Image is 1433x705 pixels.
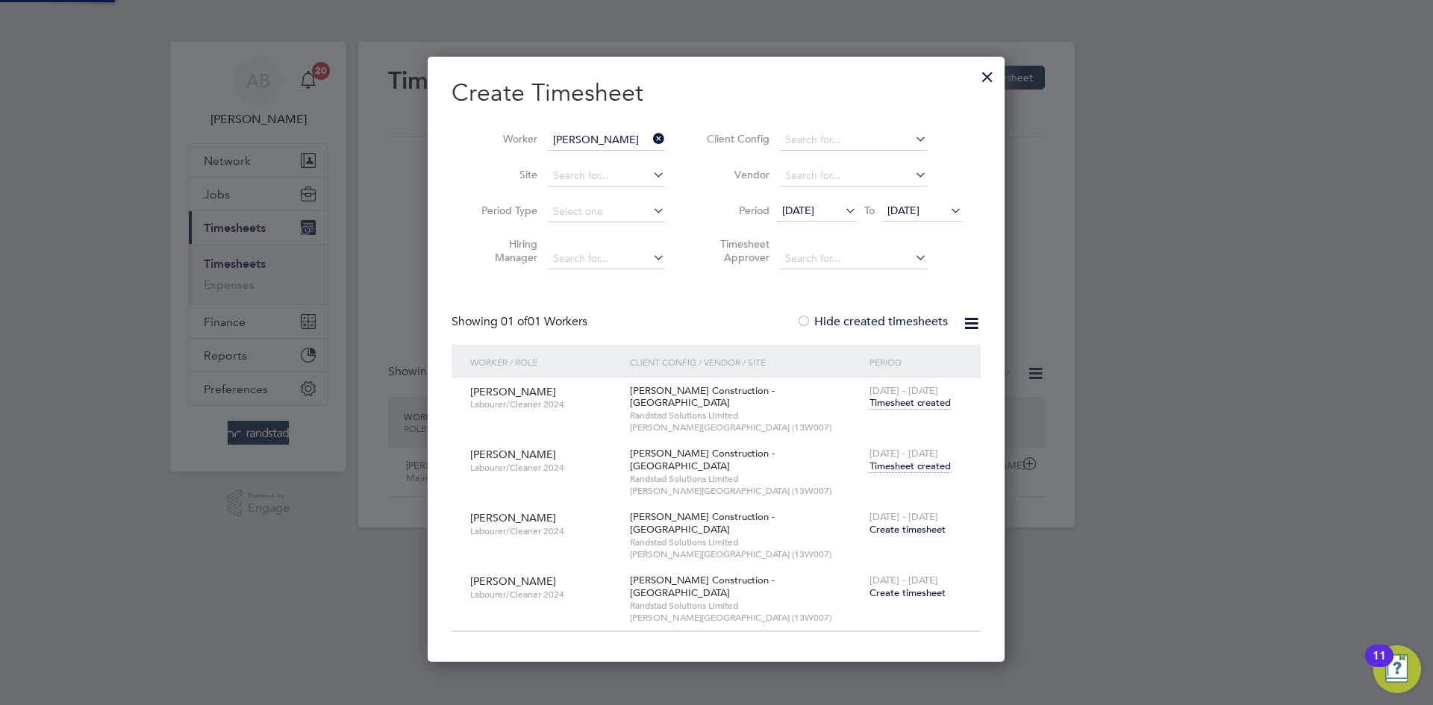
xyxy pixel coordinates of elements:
input: Search for... [548,166,665,187]
span: [DATE] - [DATE] [870,384,938,397]
div: Period [866,345,966,379]
span: Labourer/Cleaner 2024 [470,398,619,410]
span: [PERSON_NAME] [470,511,556,524]
span: Randstad Solutions Limited [630,536,862,548]
span: [DATE] - [DATE] [870,447,938,460]
div: Showing [452,314,590,330]
div: Worker / Role [466,345,626,379]
input: Search for... [780,248,927,269]
span: [PERSON_NAME] Construction - [GEOGRAPHIC_DATA] [630,510,775,536]
input: Select one [548,201,665,222]
span: 01 Workers [501,314,587,329]
span: [DATE] - [DATE] [870,510,938,523]
label: Period Type [470,204,537,217]
span: [PERSON_NAME][GEOGRAPHIC_DATA] (13W007) [630,485,862,497]
span: [PERSON_NAME][GEOGRAPHIC_DATA] (13W007) [630,548,862,560]
span: 01 of [501,314,528,329]
span: Randstad Solutions Limited [630,410,862,422]
span: Create timesheet [870,586,946,599]
h2: Create Timesheet [452,78,981,109]
span: Timesheet created [870,396,951,410]
input: Search for... [548,130,665,151]
label: Period [702,204,769,217]
span: Randstad Solutions Limited [630,473,862,485]
label: Timesheet Approver [702,237,769,264]
button: Open Resource Center, 11 new notifications [1373,645,1421,693]
span: Labourer/Cleaner 2024 [470,462,619,474]
span: Create timesheet [870,523,946,536]
span: Timesheet created [870,460,951,473]
span: [DATE] - [DATE] [870,574,938,586]
label: Hide created timesheets [796,314,948,329]
span: [PERSON_NAME] Construction - [GEOGRAPHIC_DATA] [630,574,775,599]
span: [PERSON_NAME] [470,574,556,588]
span: [PERSON_NAME] Construction - [GEOGRAPHIC_DATA] [630,384,775,410]
input: Search for... [780,166,927,187]
span: [PERSON_NAME][GEOGRAPHIC_DATA] (13W007) [630,612,862,624]
span: Labourer/Cleaner 2024 [470,589,619,601]
span: [PERSON_NAME][GEOGRAPHIC_DATA] (13W007) [630,422,862,433]
input: Search for... [780,130,927,151]
label: Vendor [702,168,769,181]
span: [PERSON_NAME] Construction - [GEOGRAPHIC_DATA] [630,447,775,472]
input: Search for... [548,248,665,269]
label: Hiring Manager [470,237,537,264]
div: 11 [1373,656,1386,675]
span: Labourer/Cleaner 2024 [470,525,619,537]
div: Client Config / Vendor / Site [626,345,866,379]
span: [PERSON_NAME] [470,385,556,398]
span: [DATE] [887,204,920,217]
label: Worker [470,132,537,145]
label: Site [470,168,537,181]
span: Randstad Solutions Limited [630,600,862,612]
span: To [860,201,879,220]
label: Client Config [702,132,769,145]
span: [PERSON_NAME] [470,448,556,461]
span: [DATE] [782,204,814,217]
